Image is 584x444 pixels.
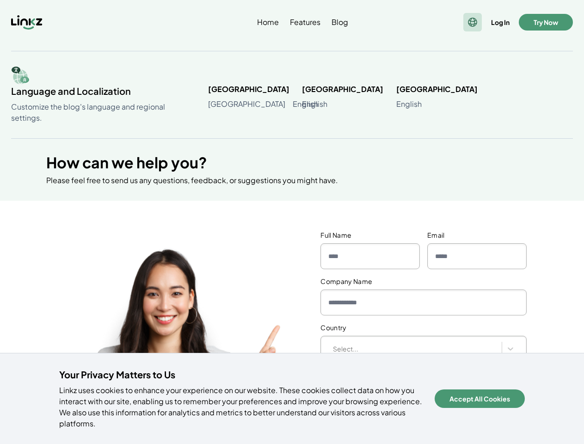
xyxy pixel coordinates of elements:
[208,84,291,95] h2: [GEOGRAPHIC_DATA]
[11,85,193,98] h2: Language and Localization
[11,15,43,30] img: Linkz logo
[288,17,322,28] a: Features
[332,17,348,28] span: Blog
[427,230,527,240] label: Email
[293,99,318,110] a: English
[302,99,327,110] a: English
[320,277,527,286] label: Company Name
[320,323,527,332] label: Country
[333,344,497,354] div: Select...
[396,84,479,95] h2: [GEOGRAPHIC_DATA]
[302,84,385,95] h2: [GEOGRAPHIC_DATA]
[396,99,422,110] a: English
[257,17,279,28] span: Home
[59,368,424,381] h4: Your Privacy Matters to Us
[11,66,30,85] img: Regional Languages
[255,17,281,28] a: Home
[46,154,538,171] h1: How can we help you?
[290,17,320,28] span: Features
[489,16,511,29] button: Log In
[208,99,285,110] a: [GEOGRAPHIC_DATA]
[330,17,350,28] a: Blog
[320,230,420,240] label: Full Name
[435,389,525,408] button: Accept All Cookies
[59,385,424,429] p: Linkz uses cookies to enhance your experience on our website. These cookies collect data on how y...
[46,175,538,186] p: Please feel free to send us any questions, feedback, or suggestions you might have.
[519,14,573,31] button: Try Now
[11,101,193,123] p: Customize the blog's language and regional settings.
